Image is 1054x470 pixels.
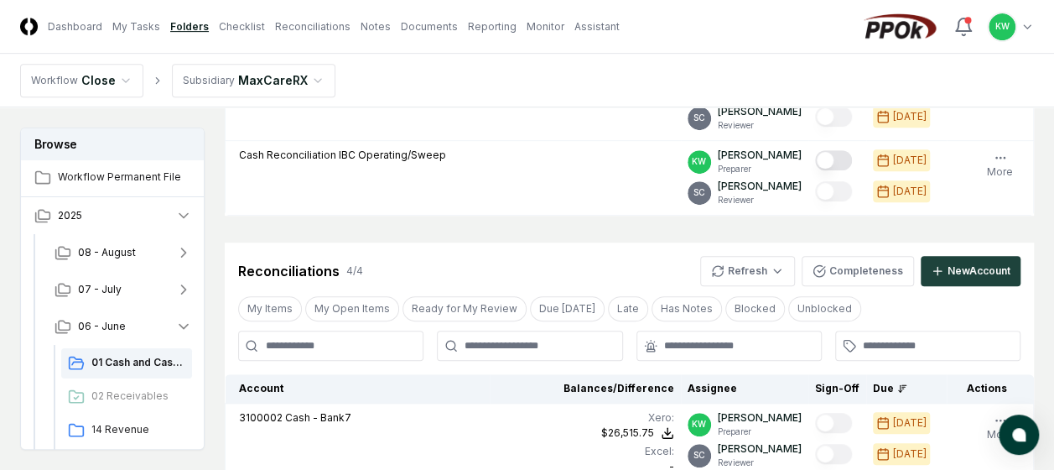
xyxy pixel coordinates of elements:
[239,148,446,163] p: Cash Reconciliation IBC Operating/Sweep
[995,20,1010,33] span: KW
[893,153,927,168] div: [DATE]
[496,410,674,426] div: Xero :
[78,282,122,297] span: 07 - July
[490,374,681,404] th: Balances/Difference
[361,19,391,34] a: Notes
[574,19,620,34] a: Assistant
[41,271,205,308] button: 07 - July
[61,415,192,446] a: 14 Revenue
[41,234,205,271] button: 08 - August
[718,179,802,194] p: [PERSON_NAME]
[239,381,483,396] div: Account
[681,374,808,404] th: Assignee
[718,410,802,426] p: [PERSON_NAME]
[21,197,205,234] button: 2025
[91,355,185,370] span: 01 Cash and Cash Equipvalents
[238,261,340,281] div: Reconciliations
[987,12,1017,42] button: KW
[718,457,802,469] p: Reviewer
[693,186,705,199] span: SC
[815,181,852,201] button: Mark complete
[815,150,852,170] button: Mark complete
[893,446,927,462] div: [DATE]
[402,296,527,321] button: Ready for My Review
[58,208,82,223] span: 2025
[78,245,136,260] span: 08 - August
[31,73,78,88] div: Workflow
[815,413,852,433] button: Mark complete
[285,411,351,424] span: Cash - Bank7
[893,415,927,431] div: [DATE]
[401,19,458,34] a: Documents
[984,148,1016,183] button: More
[41,308,205,345] button: 06 - June
[802,256,914,286] button: Completeness
[808,374,866,404] th: Sign-Off
[692,155,706,168] span: KW
[20,18,38,35] img: Logo
[91,422,185,437] span: 14 Revenue
[948,264,1010,279] div: New Account
[999,415,1039,455] button: atlas-launcher
[91,389,185,404] span: 02 Receivables
[718,148,802,163] p: [PERSON_NAME]
[893,109,927,124] div: [DATE]
[183,73,235,88] div: Subsidiary
[527,19,564,34] a: Monitor
[893,184,927,199] div: [DATE]
[61,348,192,379] a: 01 Cash and Cash Equipvalents
[275,19,350,34] a: Reconciliations
[693,112,705,124] span: SC
[652,296,722,321] button: Has Notes
[725,296,785,321] button: Blocked
[718,163,802,175] p: Preparer
[718,441,802,457] p: [PERSON_NAME]
[608,296,648,321] button: Late
[718,119,802,132] p: Reviewer
[61,382,192,412] a: 02 Receivables
[692,418,706,431] span: KW
[112,19,160,34] a: My Tasks
[58,170,192,185] span: Workflow Permanent File
[873,381,940,396] div: Due
[693,449,705,462] span: SC
[815,444,852,464] button: Mark complete
[496,444,674,459] div: Excel:
[953,381,1020,396] div: Actions
[718,104,802,119] p: [PERSON_NAME]
[21,128,204,159] h3: Browse
[21,159,205,196] a: Workflow Permanent File
[530,296,605,321] button: Due Today
[48,19,102,34] a: Dashboard
[20,64,335,97] nav: breadcrumb
[238,296,302,321] button: My Items
[305,296,399,321] button: My Open Items
[219,19,265,34] a: Checklist
[788,296,861,321] button: Unblocked
[346,264,363,279] div: 4 / 4
[601,426,674,441] button: $26,515.75
[718,194,802,206] p: Reviewer
[78,319,126,334] span: 06 - June
[718,426,802,438] p: Preparer
[170,19,209,34] a: Folders
[239,411,283,424] span: 3100002
[921,256,1020,286] button: NewAccount
[468,19,517,34] a: Reporting
[859,13,940,40] img: PPOk logo
[815,107,852,127] button: Mark complete
[601,426,654,441] div: $26,515.75
[700,256,795,286] button: Refresh
[984,410,1016,446] button: More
